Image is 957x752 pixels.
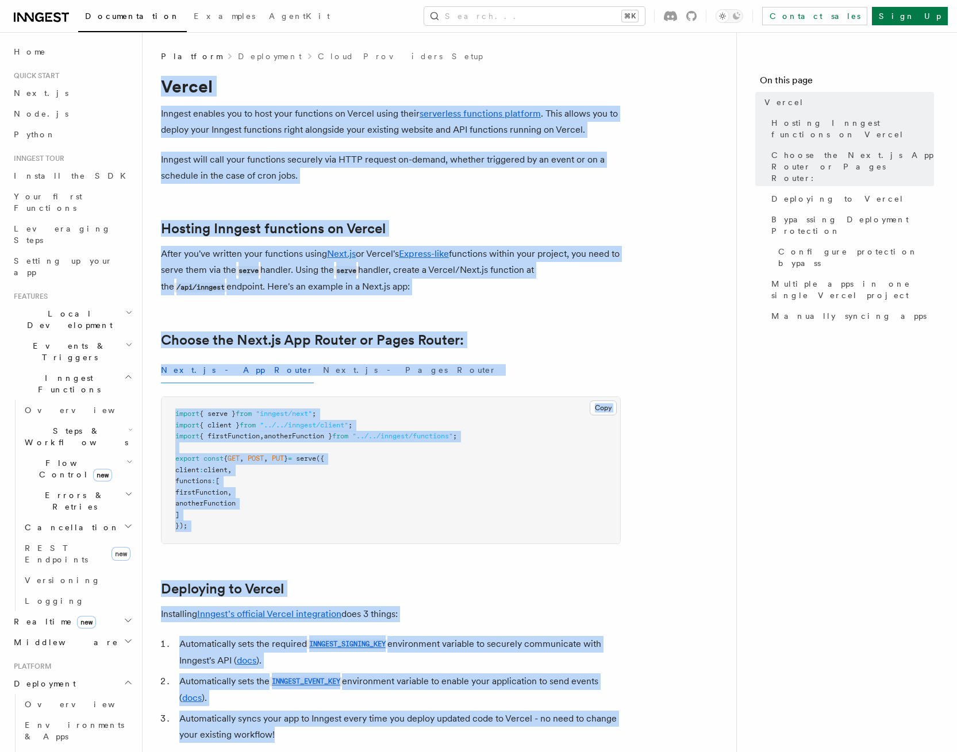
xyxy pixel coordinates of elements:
[161,106,621,138] p: Inngest enables you to host your functions on Vercel using their . This allows you to deploy your...
[272,454,284,462] span: PUT
[296,454,316,462] span: serve
[25,406,143,415] span: Overview
[771,149,934,184] span: Choose the Next.js App Router or Pages Router:
[236,410,252,418] span: from
[334,266,358,276] code: serve
[161,581,284,597] a: Deploying to Vercel
[14,88,68,98] span: Next.js
[199,432,260,440] span: { firstFunction
[9,154,64,163] span: Inngest tour
[161,332,464,348] a: Choose the Next.js App Router or Pages Router:
[767,209,934,241] a: Bypassing Deployment Protection
[764,97,804,108] span: Vercel
[182,692,202,703] a: docs
[307,639,387,649] code: INNGEST_SIGNING_KEY
[187,3,262,31] a: Examples
[9,250,135,283] a: Setting up your app
[161,357,314,383] button: Next.js - App Router
[25,720,124,741] span: Environments & Apps
[25,576,101,585] span: Versioning
[760,74,934,92] h4: On this page
[216,477,220,485] span: [
[175,477,212,485] span: functions
[9,103,135,124] a: Node.js
[20,538,135,570] a: REST Endpointsnew
[762,7,867,25] a: Contact sales
[20,591,135,611] a: Logging
[175,410,199,418] span: import
[20,400,135,421] a: Overview
[174,283,226,292] code: /api/inngest
[348,421,352,429] span: ;
[262,3,337,31] a: AgentKit
[228,488,232,496] span: ,
[199,410,236,418] span: { serve }
[176,673,621,706] li: Automatically sets the environment variable to enable your application to send events ( ).
[767,188,934,209] a: Deploying to Vercel
[14,109,68,118] span: Node.js
[161,221,386,237] a: Hosting Inngest functions on Vercel
[264,432,332,440] span: anotherFunction }
[9,335,135,368] button: Events & Triggers
[767,306,934,326] a: Manually syncing apps
[14,224,111,245] span: Leveraging Steps
[20,715,135,747] a: Environments & Apps
[78,3,187,32] a: Documentation
[778,246,934,269] span: Configure protection bypass
[161,76,621,97] h1: Vercel
[175,499,236,507] span: anotherFunction
[771,117,934,140] span: Hosting Inngest functions on Vercel
[20,517,135,538] button: Cancellation
[9,673,135,694] button: Deployment
[203,454,224,462] span: const
[14,256,113,277] span: Setting up your app
[9,611,135,632] button: Realtimenew
[228,454,240,462] span: GET
[767,145,934,188] a: Choose the Next.js App Router or Pages Router:
[176,636,621,669] li: Automatically sets the required environment variable to securely communicate with Inngest's API ( ).
[760,92,934,113] a: Vercel
[224,454,228,462] span: {
[323,357,497,383] button: Next.js - Pages Router
[20,457,126,480] span: Flow Control
[9,368,135,400] button: Inngest Functions
[352,432,453,440] span: "../../inngest/functions"
[260,432,264,440] span: ,
[270,676,342,687] a: INNGEST_EVENT_KEY
[161,51,222,62] span: Platform
[85,11,180,21] span: Documentation
[327,248,356,259] a: Next.js
[175,511,179,519] span: ]
[872,7,948,25] a: Sign Up
[20,489,125,512] span: Errors & Retries
[264,454,268,462] span: ,
[237,655,256,666] a: docs
[9,662,52,671] span: Platform
[9,616,96,627] span: Realtime
[9,71,59,80] span: Quick start
[25,543,88,564] span: REST Endpoints
[175,454,199,462] span: export
[197,608,341,619] a: Inngest's official Vercel integration
[270,677,342,687] code: INNGEST_EVENT_KEY
[112,547,130,561] span: new
[284,454,288,462] span: }
[318,51,483,62] a: Cloud Providers Setup
[199,421,240,429] span: { client }
[175,522,187,530] span: });
[175,421,199,429] span: import
[288,454,292,462] span: =
[771,193,904,205] span: Deploying to Vercel
[420,108,541,119] a: serverless functions platform
[767,273,934,306] a: Multiple apps in one single Vercel project
[240,421,256,429] span: from
[9,124,135,145] a: Python
[20,570,135,591] a: Versioning
[175,432,199,440] span: import
[771,278,934,301] span: Multiple apps in one single Vercel project
[9,41,135,62] a: Home
[25,596,84,606] span: Logging
[14,130,56,139] span: Python
[453,432,457,440] span: ;
[236,266,260,276] code: serve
